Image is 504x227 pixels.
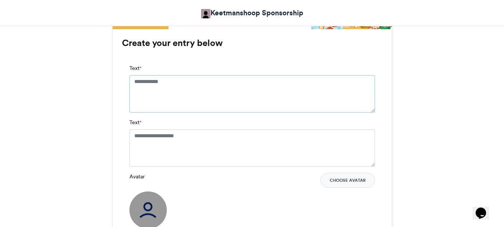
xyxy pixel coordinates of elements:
img: Keetmanshoop Sponsorship [201,9,210,18]
iframe: chat widget [473,197,497,220]
button: Choose Avatar [320,173,375,188]
h3: Create your entry below [122,39,382,47]
a: Keetmanshoop Sponsorship [201,7,303,18]
label: Avatar [129,173,145,181]
label: Text [129,119,141,126]
label: Text [129,64,141,72]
